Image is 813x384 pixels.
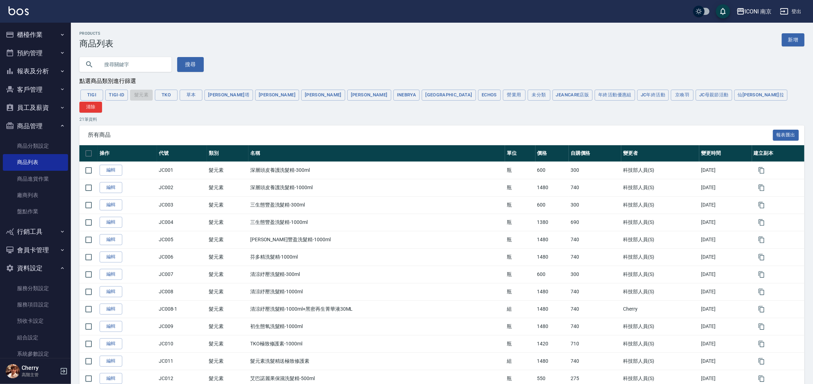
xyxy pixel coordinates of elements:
[3,346,68,362] a: 系統參數設定
[157,266,207,283] td: JC007
[248,248,505,266] td: 芬多精洗髮精-1000ml
[536,335,569,352] td: 1420
[248,231,505,248] td: [PERSON_NAME]豐盈洗髮精-1000ml
[699,266,752,283] td: [DATE]
[569,300,621,318] td: 740
[157,248,207,266] td: JC006
[100,321,122,332] a: 編輯
[699,179,752,196] td: [DATE]
[248,318,505,335] td: 初生態氧洗髮精-1000ml
[105,90,128,101] button: TIGI-ID
[157,214,207,231] td: JC004
[536,248,569,266] td: 1480
[569,352,621,370] td: 740
[621,196,699,214] td: 科技部人員(S)
[505,335,535,352] td: 瓶
[621,231,699,248] td: 科技部人員(S)
[536,214,569,231] td: 1380
[22,365,58,372] h5: Cherry
[595,90,635,101] button: 年終活動優惠組
[569,196,621,214] td: 300
[621,248,699,266] td: 科技部人員(S)
[301,90,345,101] button: [PERSON_NAME]
[621,318,699,335] td: 科技部人員(S)
[207,179,248,196] td: 髮元素
[503,90,526,101] button: 營業用
[207,231,248,248] td: 髮元素
[536,162,569,179] td: 600
[553,90,593,101] button: JeanCare店販
[621,335,699,352] td: 科技部人員(S)
[3,62,68,80] button: 報表及分析
[3,222,68,241] button: 行銷工具
[773,130,799,141] button: 報表匯出
[79,31,113,36] h2: Products
[536,266,569,283] td: 600
[3,313,68,329] a: 預收卡設定
[3,259,68,277] button: 資料設定
[422,90,476,101] button: [GEOGRAPHIC_DATA]
[505,214,535,231] td: 瓶
[3,329,68,346] a: 組合設定
[347,90,391,101] button: [PERSON_NAME]
[100,165,122,176] a: 編輯
[3,80,68,99] button: 客戶管理
[699,145,752,162] th: 變更時間
[536,352,569,370] td: 1480
[505,266,535,283] td: 瓶
[699,196,752,214] td: [DATE]
[207,266,248,283] td: 髮元素
[3,280,68,297] a: 服務分類設定
[621,145,699,162] th: 變更者
[3,171,68,187] a: 商品進貨作業
[536,231,569,248] td: 1480
[505,300,535,318] td: 組
[569,283,621,300] td: 740
[207,162,248,179] td: 髮元素
[157,300,207,318] td: JC008-1
[478,90,501,101] button: Echos
[248,196,505,214] td: 三生態豐盈洗髮精-300ml
[699,162,752,179] td: [DATE]
[248,214,505,231] td: 三生態豐盈洗髮精-1000ml
[569,231,621,248] td: 740
[734,4,775,19] button: ICONI 南京
[100,217,122,228] a: 編輯
[88,131,773,139] span: 所有商品
[157,283,207,300] td: JC008
[671,90,694,101] button: 京喚羽
[3,138,68,154] a: 商品分類設定
[207,248,248,266] td: 髮元素
[782,33,804,46] a: 新增
[621,179,699,196] td: 科技部人員(S)
[505,248,535,266] td: 瓶
[696,90,732,101] button: JC母親節活動
[177,57,204,72] button: 搜尋
[637,90,669,101] button: JC年終活動
[569,266,621,283] td: 300
[207,196,248,214] td: 髮元素
[248,300,505,318] td: 清涼紓壓洗髮精-1000ml+黑密再生菁華液30ML
[79,102,102,113] button: 清除
[699,248,752,266] td: [DATE]
[9,6,29,15] img: Logo
[393,90,420,101] button: Inebrya
[100,356,122,367] a: 編輯
[248,352,505,370] td: 髮元素洗髮精送極致修護素
[3,44,68,62] button: 預約管理
[3,187,68,203] a: 廠商列表
[207,318,248,335] td: 髮元素
[204,90,253,101] button: [PERSON_NAME]塔
[157,318,207,335] td: JC009
[699,214,752,231] td: [DATE]
[505,352,535,370] td: 組
[207,352,248,370] td: 髮元素
[3,203,68,220] a: 盤點作業
[248,145,505,162] th: 名稱
[248,179,505,196] td: 深層頭皮養護洗髮精-1000ml
[22,372,58,378] p: 高階主管
[100,304,122,315] a: 編輯
[100,199,122,210] a: 編輯
[100,338,122,349] a: 編輯
[79,78,804,85] div: 點選商品類別進行篩選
